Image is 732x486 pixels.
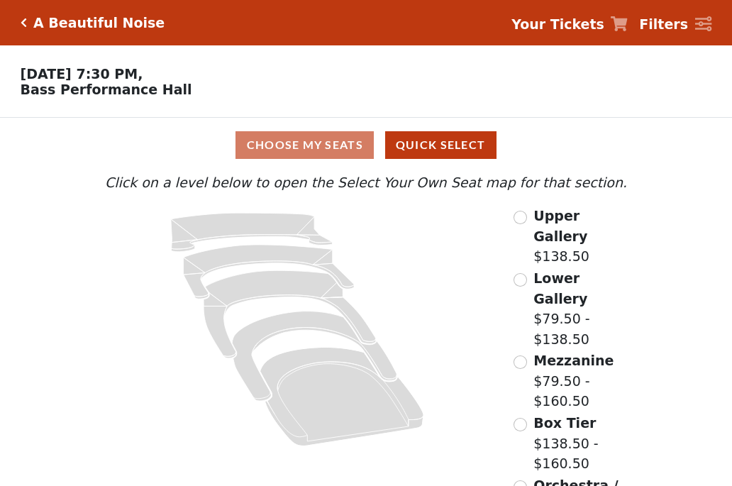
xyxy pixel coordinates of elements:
[533,268,631,349] label: $79.50 - $138.50
[533,270,587,306] span: Lower Gallery
[533,206,631,267] label: $138.50
[33,15,165,31] h5: A Beautiful Noise
[21,18,27,28] a: Click here to go back to filters
[101,172,631,193] p: Click on a level below to open the Select Your Own Seat map for that section.
[511,14,628,35] a: Your Tickets
[260,348,424,446] path: Orchestra / Parterre Circle - Seats Available: 22
[639,16,688,32] strong: Filters
[533,350,631,412] label: $79.50 - $160.50
[533,413,631,474] label: $138.50 - $160.50
[184,245,355,299] path: Lower Gallery - Seats Available: 74
[533,415,596,431] span: Box Tier
[511,16,604,32] strong: Your Tickets
[639,14,711,35] a: Filters
[171,213,333,252] path: Upper Gallery - Seats Available: 295
[533,208,587,244] span: Upper Gallery
[385,131,497,159] button: Quick Select
[533,353,614,368] span: Mezzanine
